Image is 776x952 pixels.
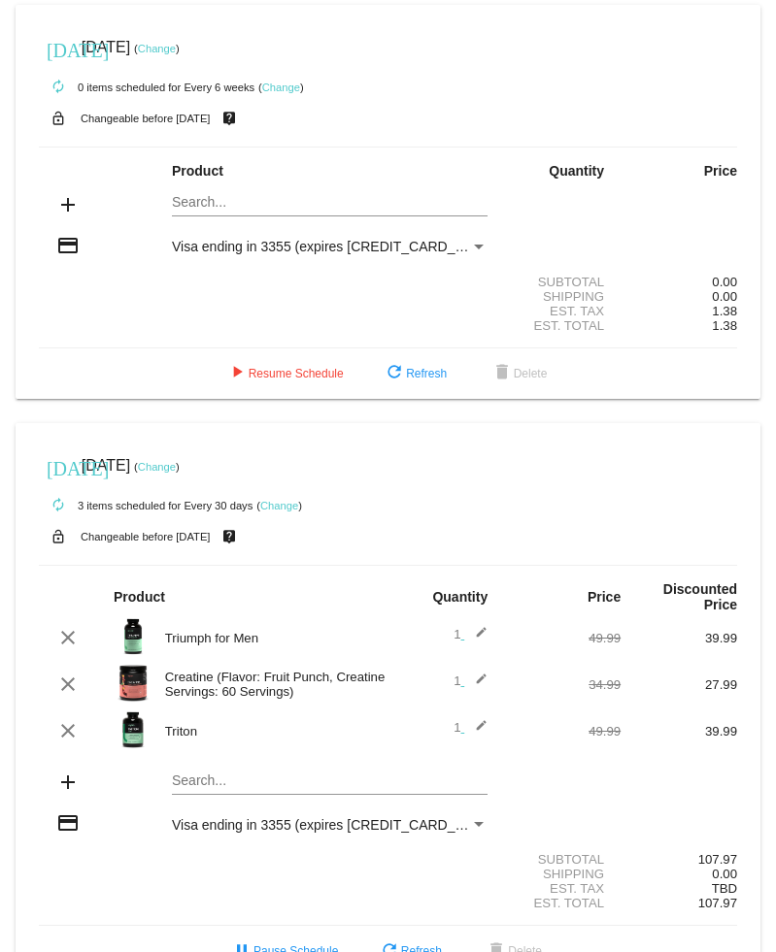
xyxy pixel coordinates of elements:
span: 0.00 [712,289,737,304]
div: Est. Total [504,318,621,333]
input: Search... [172,195,488,211]
mat-icon: autorenew [47,494,70,517]
mat-icon: lock_open [47,106,70,131]
span: 1.38 [712,304,737,318]
small: ( ) [134,43,180,54]
mat-icon: play_arrow [225,362,249,385]
span: Delete [490,367,548,380]
span: TBD [712,881,737,896]
a: Change [138,43,176,54]
mat-select: Payment Method [172,817,488,833]
small: 0 items scheduled for Every 6 weeks [39,82,254,93]
div: 27.99 [621,677,737,692]
button: Resume Schedule [210,356,359,391]
mat-icon: clear [56,673,80,696]
span: Refresh [383,367,447,380]
mat-icon: credit_card [56,811,80,835]
span: Resume Schedule [225,367,344,380]
mat-icon: clear [56,719,80,742]
mat-icon: add [56,771,80,794]
small: ( ) [256,500,302,511]
mat-select: Payment Method [172,239,488,254]
strong: Discounted Price [663,581,737,612]
button: Refresh [367,356,462,391]
div: Creatine (Flavor: Fruit Punch, Creatine Servings: 60 Servings) [155,670,388,699]
div: Shipping [504,289,621,304]
div: 107.97 [621,852,737,867]
a: Change [260,500,298,511]
strong: Product [114,589,165,605]
mat-icon: live_help [218,106,241,131]
input: Search... [172,773,488,789]
div: Est. Total [504,896,621,910]
small: Changeable before [DATE] [81,531,211,542]
small: ( ) [134,461,180,473]
span: 1 [454,720,488,735]
mat-icon: [DATE] [47,37,70,60]
small: Changeable before [DATE] [81,113,211,124]
mat-icon: credit_card [56,234,80,257]
mat-icon: live_help [218,524,241,549]
img: Image-1-Carousel-Triton-Transp.png [114,710,152,749]
strong: Product [172,163,223,179]
mat-icon: edit [464,626,488,649]
mat-icon: add [56,193,80,216]
strong: Quantity [432,589,488,605]
div: Subtotal [504,275,621,289]
mat-icon: delete [490,362,514,385]
div: Est. Tax [504,881,621,896]
mat-icon: edit [464,673,488,696]
span: 107.97 [698,896,737,910]
mat-icon: autorenew [47,76,70,99]
img: Image-1-Triumph_carousel-front-transp.png [114,617,152,656]
div: Triton [155,724,388,739]
span: 1.38 [712,318,737,333]
div: Shipping [504,867,621,881]
div: 49.99 [504,724,621,739]
div: 39.99 [621,631,737,645]
a: Change [138,461,176,473]
strong: Price [704,163,737,179]
span: 0.00 [712,867,737,881]
span: Visa ending in 3355 (expires [CREDIT_CARD_DATA]) [172,817,497,833]
mat-icon: edit [464,719,488,742]
div: 0.00 [621,275,737,289]
a: Change [262,82,300,93]
span: 1 [454,627,488,641]
mat-icon: lock_open [47,524,70,549]
mat-icon: refresh [383,362,406,385]
div: 39.99 [621,724,737,739]
mat-icon: [DATE] [47,455,70,478]
strong: Price [588,589,621,605]
span: 1 [454,673,488,688]
img: Image-1-Creatine-60S-Fruit-Punch-1000x1000-1.png [114,664,152,703]
span: Visa ending in 3355 (expires [CREDIT_CARD_DATA]) [172,239,497,254]
div: Triumph for Men [155,631,388,645]
strong: Quantity [549,163,604,179]
div: 49.99 [504,631,621,645]
div: 34.99 [504,677,621,692]
div: Est. Tax [504,304,621,318]
small: 3 items scheduled for Every 30 days [39,500,253,511]
mat-icon: clear [56,626,80,649]
button: Delete [475,356,563,391]
small: ( ) [258,82,304,93]
div: Subtotal [504,852,621,867]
